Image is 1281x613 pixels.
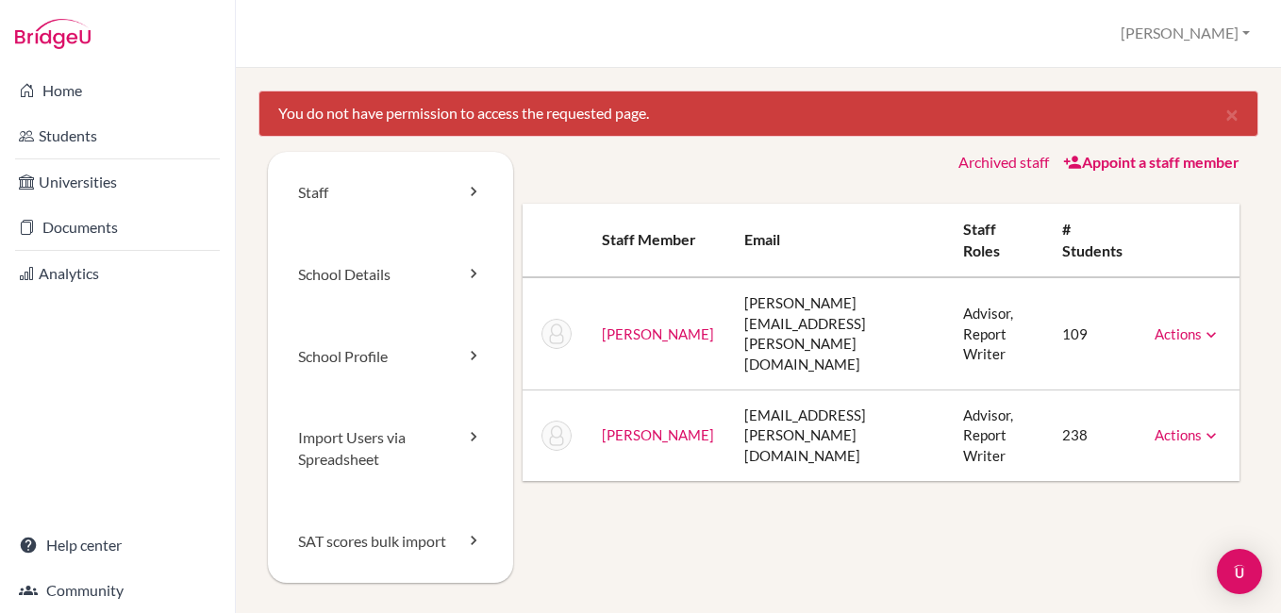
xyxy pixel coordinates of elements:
th: Email [729,204,948,278]
td: Advisor, Report Writer [948,390,1046,482]
div: Open Intercom Messenger [1217,549,1262,594]
a: Documents [4,208,231,246]
img: Hansel Orellana [541,421,572,451]
button: [PERSON_NAME] [1112,16,1258,51]
th: Staff roles [948,204,1046,278]
a: Actions [1155,426,1221,443]
div: You do not have permission to access the requested page. [258,91,1258,137]
a: Students [4,117,231,155]
td: 238 [1047,390,1140,482]
a: [PERSON_NAME] [602,426,714,443]
a: School Details [268,234,513,316]
button: Close [1206,91,1257,137]
a: Community [4,572,231,609]
td: [EMAIL_ADDRESS][PERSON_NAME][DOMAIN_NAME] [729,390,948,482]
a: School Profile [268,316,513,398]
td: [PERSON_NAME][EMAIL_ADDRESS][PERSON_NAME][DOMAIN_NAME] [729,277,948,389]
span: × [1225,100,1239,127]
a: Universities [4,163,231,201]
a: SAT scores bulk import [268,501,513,583]
img: Bridge-U [15,19,91,49]
td: Advisor, Report Writer [948,277,1046,389]
a: Analytics [4,255,231,292]
th: # students [1047,204,1140,278]
a: Staff [268,152,513,234]
td: 109 [1047,277,1140,389]
a: Help center [4,526,231,564]
a: [PERSON_NAME] [602,325,714,342]
a: Appoint a staff member [1063,153,1239,171]
a: Home [4,72,231,109]
a: Archived staff [958,153,1049,171]
a: Actions [1155,325,1221,342]
img: Adriana Fortin [541,319,572,349]
th: Staff member [587,204,729,278]
a: Import Users via Spreadsheet [268,397,513,501]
